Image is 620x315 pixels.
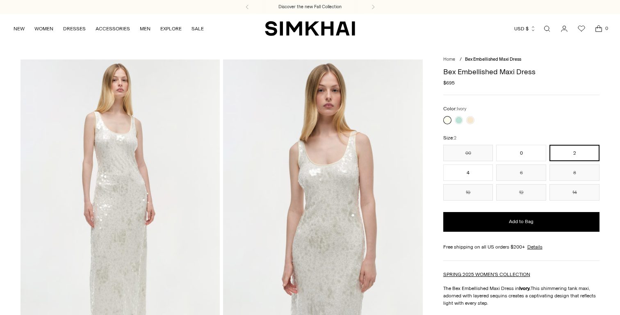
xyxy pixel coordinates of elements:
span: $695 [443,79,455,87]
div: / [460,56,462,63]
button: 2 [549,145,599,161]
a: SPRING 2025 WOMEN'S COLLECTION [443,272,530,277]
p: The Bex Embellished Maxi Dress in This shimmering tank maxi, adorned with layered sequins creates... [443,285,599,307]
h1: Bex Embellished Maxi Dress [443,68,599,75]
button: 00 [443,145,493,161]
label: Color: [443,105,466,113]
span: Bex Embellished Maxi Dress [465,57,521,62]
button: 6 [496,164,546,181]
span: 0 [603,25,610,32]
button: 14 [549,184,599,201]
label: Size: [443,134,456,142]
a: ACCESSORIES [96,20,130,38]
a: NEW [14,20,25,38]
a: MEN [140,20,150,38]
button: USD $ [514,20,536,38]
div: Free shipping on all US orders $200+ [443,243,599,251]
button: 4 [443,164,493,181]
button: 10 [443,184,493,201]
a: EXPLORE [160,20,182,38]
a: Discover the new Fall Collection [278,4,342,10]
nav: breadcrumbs [443,56,599,63]
a: Go to the account page [556,21,572,37]
a: SALE [191,20,204,38]
button: 12 [496,184,546,201]
a: WOMEN [34,20,53,38]
span: 2 [454,135,456,141]
a: Details [527,243,542,251]
a: Home [443,57,455,62]
span: Add to Bag [509,218,533,225]
button: Add to Bag [443,212,599,232]
button: 0 [496,145,546,161]
a: Open cart modal [590,21,607,37]
button: 8 [549,164,599,181]
a: SIMKHAI [265,21,355,37]
a: DRESSES [63,20,86,38]
span: Ivory [457,106,466,112]
strong: Ivory. [519,285,531,291]
a: Wishlist [573,21,590,37]
a: Open search modal [539,21,555,37]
